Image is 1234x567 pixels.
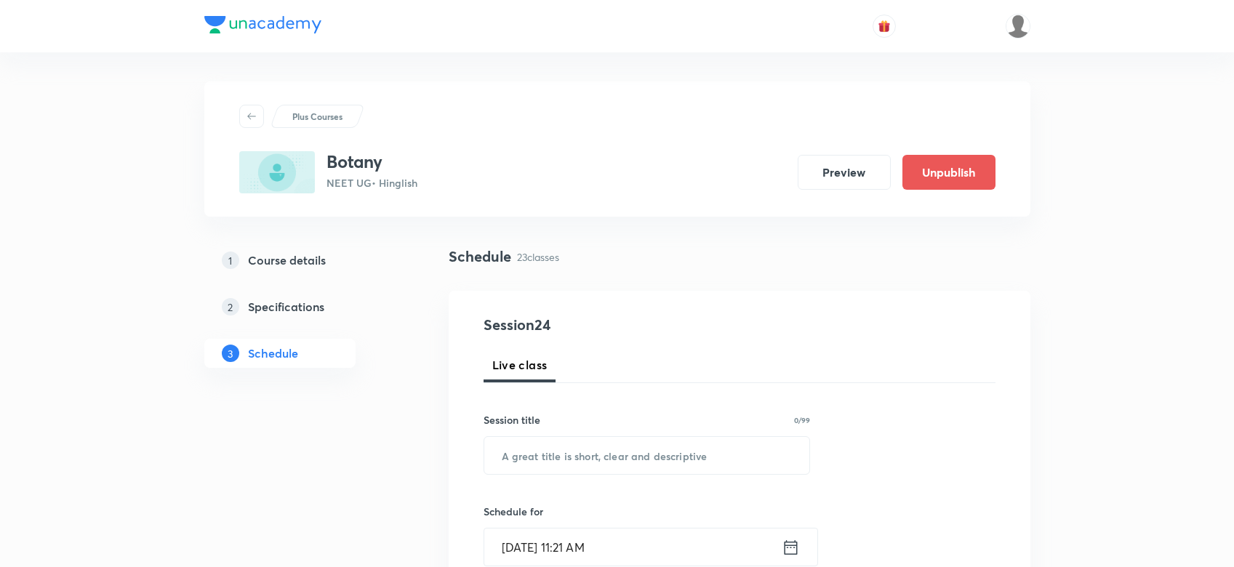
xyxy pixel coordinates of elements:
p: 1 [222,252,239,269]
img: avatar [878,20,891,33]
h5: Specifications [248,298,324,315]
img: E77568C9-4A9B-462B-BC6D-894012899C0A_plus.png [239,151,315,193]
button: Preview [798,155,891,190]
h6: Schedule for [484,504,811,519]
h3: Botany [326,151,417,172]
h5: Schedule [248,345,298,362]
img: Company Logo [204,16,321,33]
button: avatar [873,15,896,38]
h5: Course details [248,252,326,269]
a: Company Logo [204,16,321,37]
p: 3 [222,345,239,362]
a: 1Course details [204,246,402,275]
a: 2Specifications [204,292,402,321]
h4: Schedule [449,246,511,268]
p: 2 [222,298,239,315]
p: 23 classes [517,249,559,265]
img: Shahrukh Ansari [1006,14,1030,39]
h6: Session title [484,412,540,427]
button: Unpublish [902,155,995,190]
p: NEET UG • Hinglish [326,175,417,190]
span: Live class [492,356,548,374]
p: 0/99 [794,417,810,424]
input: A great title is short, clear and descriptive [484,437,810,474]
p: Plus Courses [292,110,342,123]
h4: Session 24 [484,314,749,336]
